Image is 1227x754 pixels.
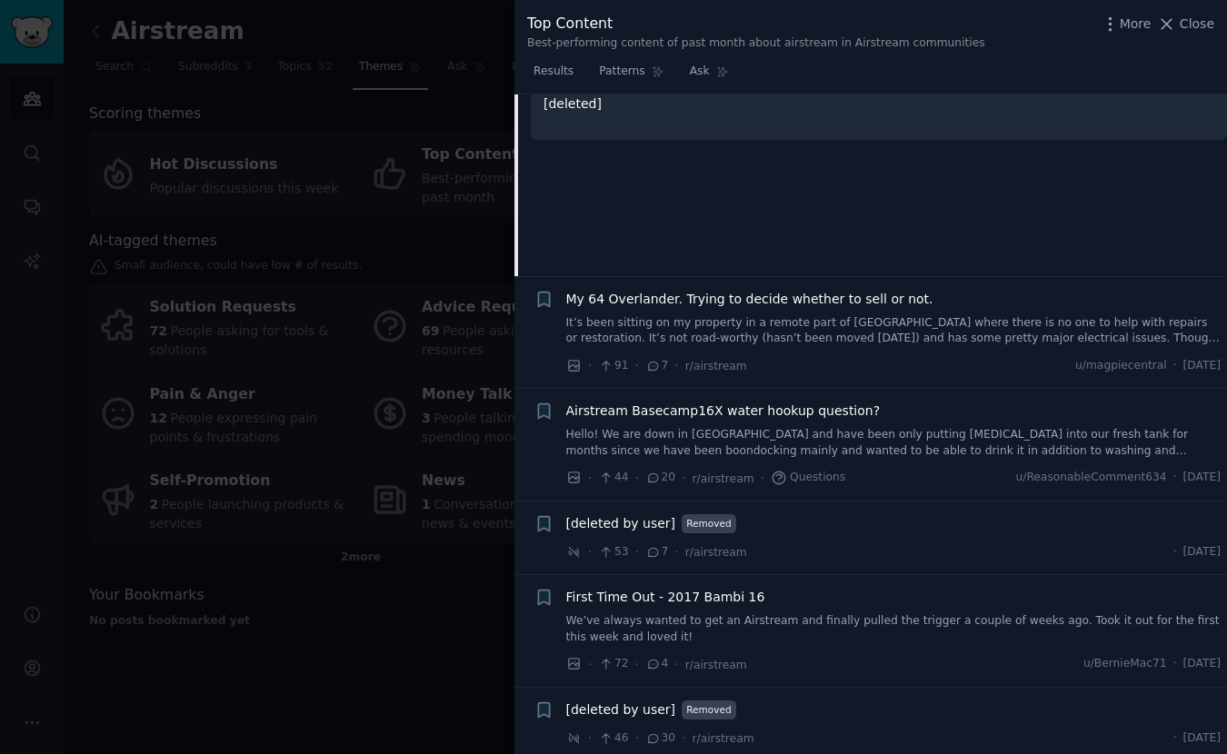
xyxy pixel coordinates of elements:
[598,470,628,486] span: 44
[566,402,881,421] a: Airstream Basecamp16X water hookup question?
[534,64,574,80] span: Results
[682,700,736,719] span: Removed
[1173,730,1177,747] span: ·
[566,290,933,309] a: My 64 Overlander. Trying to decide whether to sell or not.
[1180,15,1214,34] span: Close
[685,546,747,559] span: r/airstream
[1015,470,1166,486] span: u/ReasonableComment634
[1183,544,1221,561] span: [DATE]
[598,656,628,672] span: 72
[674,356,678,375] span: ·
[527,57,580,94] a: Results
[1183,656,1221,672] span: [DATE]
[635,469,639,488] span: ·
[682,514,736,533] span: Removed
[566,514,676,533] a: [deleted by user]
[1173,470,1177,486] span: ·
[645,730,675,747] span: 30
[645,470,675,486] span: 20
[598,358,628,374] span: 91
[771,470,845,486] span: Questions
[566,315,1222,347] a: It’s been sitting on my property in a remote part of [GEOGRAPHIC_DATA] where there is no one to h...
[1173,656,1177,672] span: ·
[693,472,754,485] span: r/airstream
[682,469,685,488] span: ·
[566,427,1222,459] a: Hello! We are down in [GEOGRAPHIC_DATA] and have been only putting [MEDICAL_DATA] into our fresh ...
[685,659,747,671] span: r/airstream
[1120,15,1152,34] span: More
[1183,730,1221,747] span: [DATE]
[682,729,685,748] span: ·
[544,94,1214,114] p: [deleted]
[690,64,710,80] span: Ask
[593,57,670,94] a: Patterns
[588,655,592,674] span: ·
[1157,15,1214,34] button: Close
[527,13,985,35] div: Top Content
[645,656,668,672] span: 4
[598,544,628,561] span: 53
[1183,470,1221,486] span: [DATE]
[599,64,644,80] span: Patterns
[674,542,678,561] span: ·
[566,613,1222,645] a: We’ve always wanted to get an Airstream and finally pulled the trigger a couple of weeks ago. Too...
[1183,358,1221,374] span: [DATE]
[1083,656,1167,672] span: u/BernieMac71
[693,732,754,745] span: r/airstream
[598,730,628,747] span: 46
[674,655,678,674] span: ·
[588,356,592,375] span: ·
[566,700,676,719] a: [deleted by user]
[645,358,668,374] span: 7
[566,588,765,607] a: First Time Out - 2017 Bambi 16
[527,35,985,52] div: Best-performing content of past month about airstream in Airstream communities
[635,729,639,748] span: ·
[588,542,592,561] span: ·
[1075,358,1167,374] span: u/magpiecentral
[761,469,764,488] span: ·
[683,57,735,94] a: Ask
[1101,15,1152,34] button: More
[1173,544,1177,561] span: ·
[645,544,668,561] span: 7
[1173,358,1177,374] span: ·
[635,655,639,674] span: ·
[588,729,592,748] span: ·
[635,356,639,375] span: ·
[588,469,592,488] span: ·
[635,542,639,561] span: ·
[685,360,747,372] span: r/airstream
